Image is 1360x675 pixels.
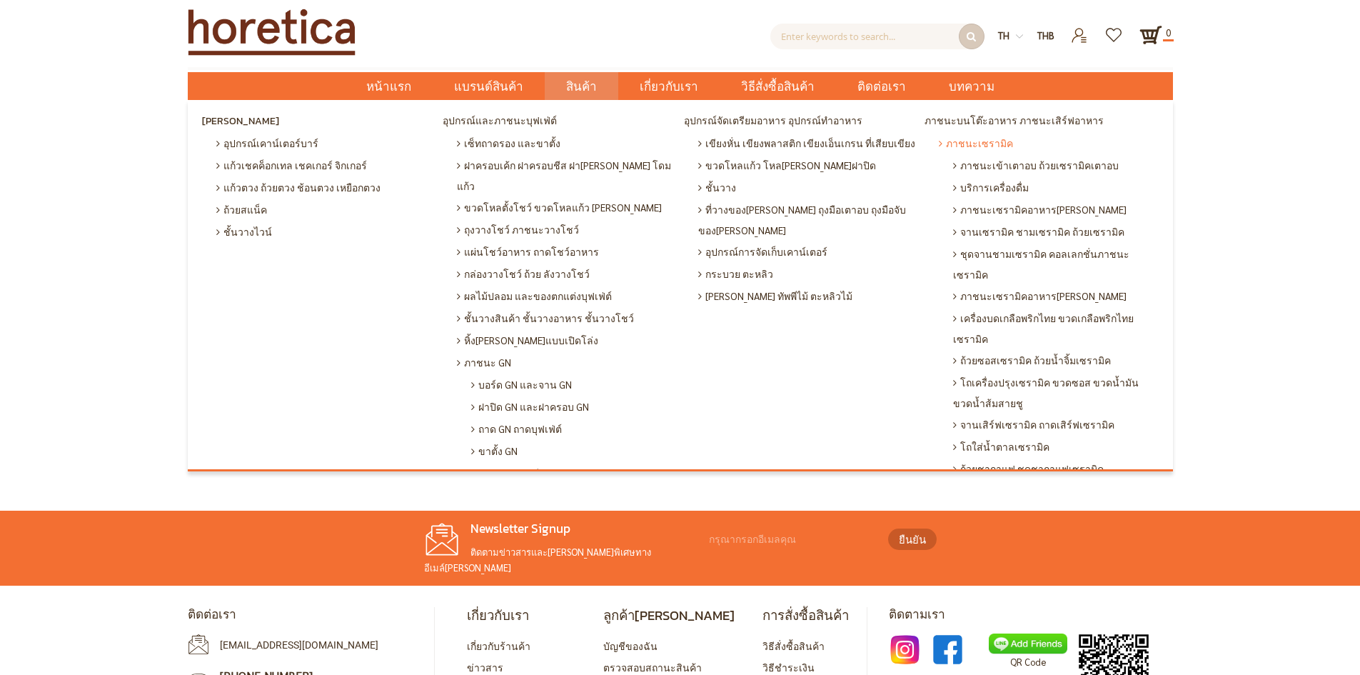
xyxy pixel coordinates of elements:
span: ชั้นวางสินค้า ชั้นวางอาหาร ชั้นวางโชว์ [457,307,634,329]
button: ยืนยัน [888,529,937,550]
span: ภาชนะเซรามิคอาหาร[PERSON_NAME] [953,199,1127,221]
a: กระบวย ตะหลิว [695,263,922,285]
a: รายการโปรด [1097,24,1132,36]
a: วิธีชำระเงิน [762,661,815,674]
a: วิธีสั่งซื้อสินค้า [762,639,825,652]
span: THB [1037,29,1054,41]
a: จานเสิร์ฟเซรามิค ถาดเสิร์ฟเซรามิค [950,414,1162,436]
a: สินค้า [545,72,618,100]
a: ภาชนะบนโต๊ะอาหาร ภาชนะเสิร์ฟอาหาร [921,111,1162,132]
img: Horetica.com [188,9,356,56]
a: อุปกรณ์และภาชนะบุฟเฟ่ต์ [439,111,680,132]
h4: เกี่ยวกับเรา [467,607,576,624]
span: เกี่ยวกับเรา [640,72,698,101]
a: แผ่นโชว์อาหาร ถาดโชว์อาหาร [453,241,680,263]
a: วิธีสั่งซื้อสินค้า [720,72,836,100]
span: 0 [1163,24,1174,41]
span: บทความ [949,72,994,101]
a: บริการเครื่องดื่ม [950,176,1162,199]
a: หิ้ง[PERSON_NAME]แบบเปิดโล่ง [453,329,680,351]
a: [EMAIL_ADDRESS][DOMAIN_NAME] [220,639,378,651]
a: ชั้นวางไวน์ [213,221,440,243]
span: อุปกรณ์จัดเตรียมอาหาร อุปกรณ์ทำอาหาร [684,111,862,132]
a: หน้าแรก [345,72,433,100]
a: ฝาปิด GN และฝาครอบ GN [468,396,680,418]
span: ถุงวางโชว์ ภาชนะวางโชว์ [457,219,579,241]
span: ขวดโหลแก้ว โหล[PERSON_NAME]ฝาปิด [698,154,876,176]
a: เครื่องบดเกลือพริกไทย ขวดเกลือพริกไทยเซรามิค [950,307,1162,349]
span: บริการเครื่องดื่ม [953,176,1029,199]
a: อุปกรณ์จัดเตรียมอาหาร อุปกรณ์ทำอาหาร [680,111,922,132]
h4: การสั่งซื้อสินค้า [762,607,849,624]
a: ข่าวสาร [467,661,503,674]
a: ชั้นวางสินค้า ชั้นวางอาหาร ชั้นวางโชว์ [453,307,680,329]
a: ถ้วยชากาแฟ ชุดชากาแฟเซรามิค [950,458,1162,480]
a: 0 [1139,24,1162,46]
a: ถาด GN ถาดบุฟเฟ่ต์ [468,418,680,440]
span: ติดต่อเรา [857,72,906,101]
span: กล่องวางโชว์ ถ้วย ลังวางโชว์ [457,263,590,285]
a: ภาชนะเมลามีน GN [468,462,680,484]
span: จานเซรามิค ชามเซรามิค ถ้วยเซรามิค [953,221,1124,243]
a: เกี่ยวกับเรา [618,72,720,100]
span: ขาตั้ง GN [471,440,518,462]
span: ภาชนะเซรามิค [939,132,1013,154]
a: โถใส่น้ำตาลเซรามิค [950,436,1162,458]
a: บทความ [927,72,1016,100]
span: หน้าแรก [366,77,411,96]
a: ที่วางของ[PERSON_NAME] ถุงมือเตาอบ ถุงมือจับของ[PERSON_NAME] [695,199,922,241]
a: ขาตั้ง GN [468,440,680,462]
span: ที่วางของ[PERSON_NAME] ถุงมือเตาอบ ถุงมือจับของ[PERSON_NAME] [698,199,918,241]
span: กระบวย ตะหลิว [698,263,773,285]
span: บอร์ด GN และจาน GN [471,374,572,396]
span: ขวดโหลตั้งโชว์ ขวดโหลแก้ว [PERSON_NAME] [457,196,662,219]
span: วิธีสั่งซื้อสินค้า [741,72,815,101]
a: ชุดจานชามเซรามิค คอลเลกชั่นภาชนะเซรามิค [950,243,1162,285]
a: เข้าสู่ระบบ [1062,24,1097,36]
p: QR Code [989,654,1067,670]
span: โถเครื่องปรุงเซรามิค ขวดซอส ขวดน้ำมัน ขวดน้ำส้มสายชู [953,371,1159,414]
span: อุปกรณ์และภาชนะบุฟเฟ่ต์ [443,111,557,132]
span: สินค้า [566,72,597,101]
span: ภาชนะเข้าเตาอบ ถ้วยเซรามิคเตาอบ [953,154,1119,176]
span: อุปกรณ์เคาน์เตอร์บาร์ [216,132,318,154]
span: ชั้นวาง [698,176,736,199]
a: ฝาครอบเค้ก ฝาครอบชีส ฝา[PERSON_NAME] โดมแก้ว [453,154,680,196]
p: ติดตามข่าวสารและ[PERSON_NAME]พิเศษทางอีเมล์[PERSON_NAME] [424,544,702,575]
span: โถใส่น้ำตาลเซรามิค [953,436,1049,458]
span: th [998,29,1009,41]
span: ฝาครอบเค้ก ฝาครอบชีส ฝา[PERSON_NAME] โดมแก้ว [457,154,677,196]
a: ติดต่อเรา [836,72,927,100]
span: ถ้วยสแน็ค [216,199,267,221]
h4: Newsletter Signup [424,521,702,537]
a: [PERSON_NAME] ทัพพีไม้ ตะหลิวไม้ [695,285,922,307]
a: ถุงวางโชว์ ภาชนะวางโชว์ [453,219,680,241]
span: [PERSON_NAME] [202,111,279,132]
span: แบรนด์สินค้า [454,72,523,101]
span: ชุดจานชามเซรามิค คอลเลกชั่นภาชนะเซรามิค [953,243,1159,285]
a: อุปกรณ์เคาน์เตอร์บาร์ [213,132,440,154]
span: แก้วตวง ถ้วยตวง ช้อนตวง เหยือกตวง [216,176,381,199]
a: ผลไม้ปลอม และของตกแต่งบุฟเฟ่ต์ [453,285,680,307]
a: แก้วตวง ถ้วยตวง ช้อนตวง เหยือกตวง [213,176,440,199]
a: ขวดโหลแก้ว โหล[PERSON_NAME]ฝาปิด [695,154,922,176]
a: เซ็ทถาดรอง และขาตั้ง [453,132,680,154]
a: กล่องวางโชว์ ถ้วย ลังวางโชว์ [453,263,680,285]
span: จานเสิร์ฟเซรามิค ถาดเสิร์ฟเซรามิค [953,414,1114,436]
a: อุปกรณ์การจัดเก็บเคาน์เตอร์ [695,241,922,263]
span: ฝาปิด GN และฝาครอบ GN [471,396,589,418]
span: ถ้วยซอสเซรามิค ถ้วยน้ำจิ้มเซรามิค [953,349,1111,371]
a: แบรนด์สินค้า [433,72,545,100]
a: ภาชนะ GN [453,351,680,374]
a: ภาชนะเซรามิค [935,132,1162,154]
h4: ติดต่อเรา [188,607,423,623]
span: เขียงหั่น เขียงพลาสติก เขียงเอ็นเกรน ที่เสียบเขียง [698,132,915,154]
a: ถ้วยซอสเซรามิค ถ้วยน้ำจิ้มเซรามิค [950,349,1162,371]
span: เซ็ทถาดรอง และขาตั้ง [457,132,560,154]
span: แก้วเชคค็อกเทล เชคเกอร์ จิกเกอร์ [216,154,367,176]
a: เกี่ยวกับร้านค้า [467,639,530,652]
a: เขียงหั่น เขียงพลาสติก เขียงเอ็นเกรน ที่เสียบเขียง [695,132,922,154]
a: บอร์ด GN และจาน GN [468,374,680,396]
span: [PERSON_NAME] ทัพพีไม้ ตะหลิวไม้ [698,285,852,307]
span: แผ่นโชว์อาหาร ถาดโชว์อาหาร [457,241,599,263]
